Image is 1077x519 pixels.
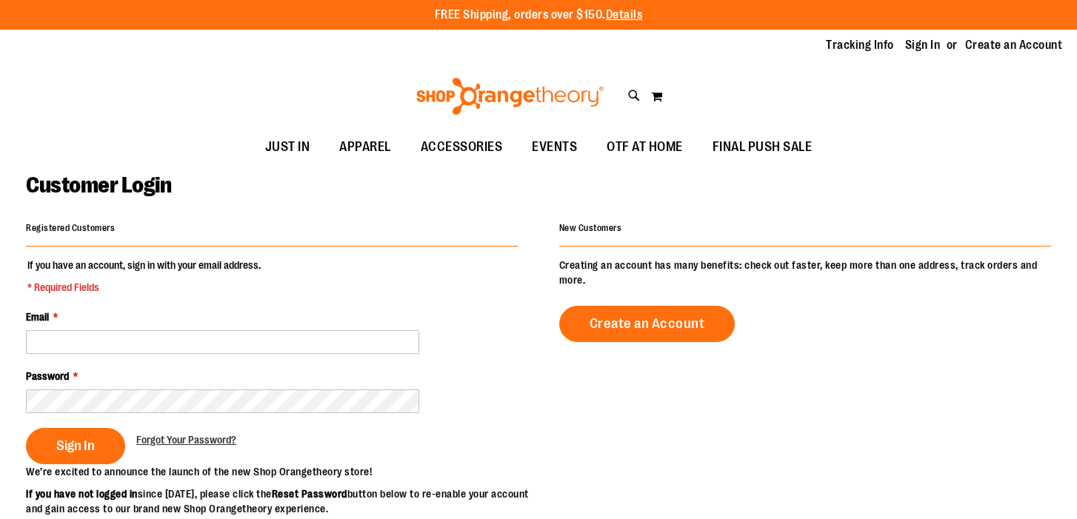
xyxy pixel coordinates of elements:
span: OTF AT HOME [607,130,683,164]
p: We’re excited to announce the launch of the new Shop Orangetheory store! [26,464,538,479]
p: since [DATE], please click the button below to re-enable your account and gain access to our bran... [26,486,538,516]
strong: New Customers [559,223,622,233]
a: Tracking Info [826,37,894,53]
strong: Registered Customers [26,223,115,233]
button: Sign In [26,428,125,464]
span: EVENTS [532,130,577,164]
span: Email [26,311,49,323]
a: Sign In [905,37,941,53]
a: JUST IN [250,130,325,164]
img: Shop Orangetheory [414,78,606,115]
p: Creating an account has many benefits: check out faster, keep more than one address, track orders... [559,258,1051,287]
span: FINAL PUSH SALE [713,130,813,164]
span: Sign In [56,438,95,454]
a: Details [606,8,643,21]
a: Create an Account [965,37,1063,53]
span: JUST IN [265,130,310,164]
strong: If you have not logged in [26,488,138,500]
a: FINAL PUSH SALE [698,130,827,164]
span: Forgot Your Password? [136,434,236,446]
a: ACCESSORIES [406,130,518,164]
span: * Required Fields [27,280,261,295]
a: APPAREL [324,130,406,164]
span: ACCESSORIES [421,130,503,164]
span: Password [26,370,69,382]
strong: Reset Password [272,488,347,500]
span: APPAREL [339,130,391,164]
p: FREE Shipping, orders over $150. [435,7,643,24]
span: Create an Account [590,315,705,332]
a: OTF AT HOME [592,130,698,164]
a: Forgot Your Password? [136,432,236,447]
a: EVENTS [517,130,592,164]
span: Customer Login [26,173,171,198]
a: Create an Account [559,306,736,342]
legend: If you have an account, sign in with your email address. [26,258,262,295]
